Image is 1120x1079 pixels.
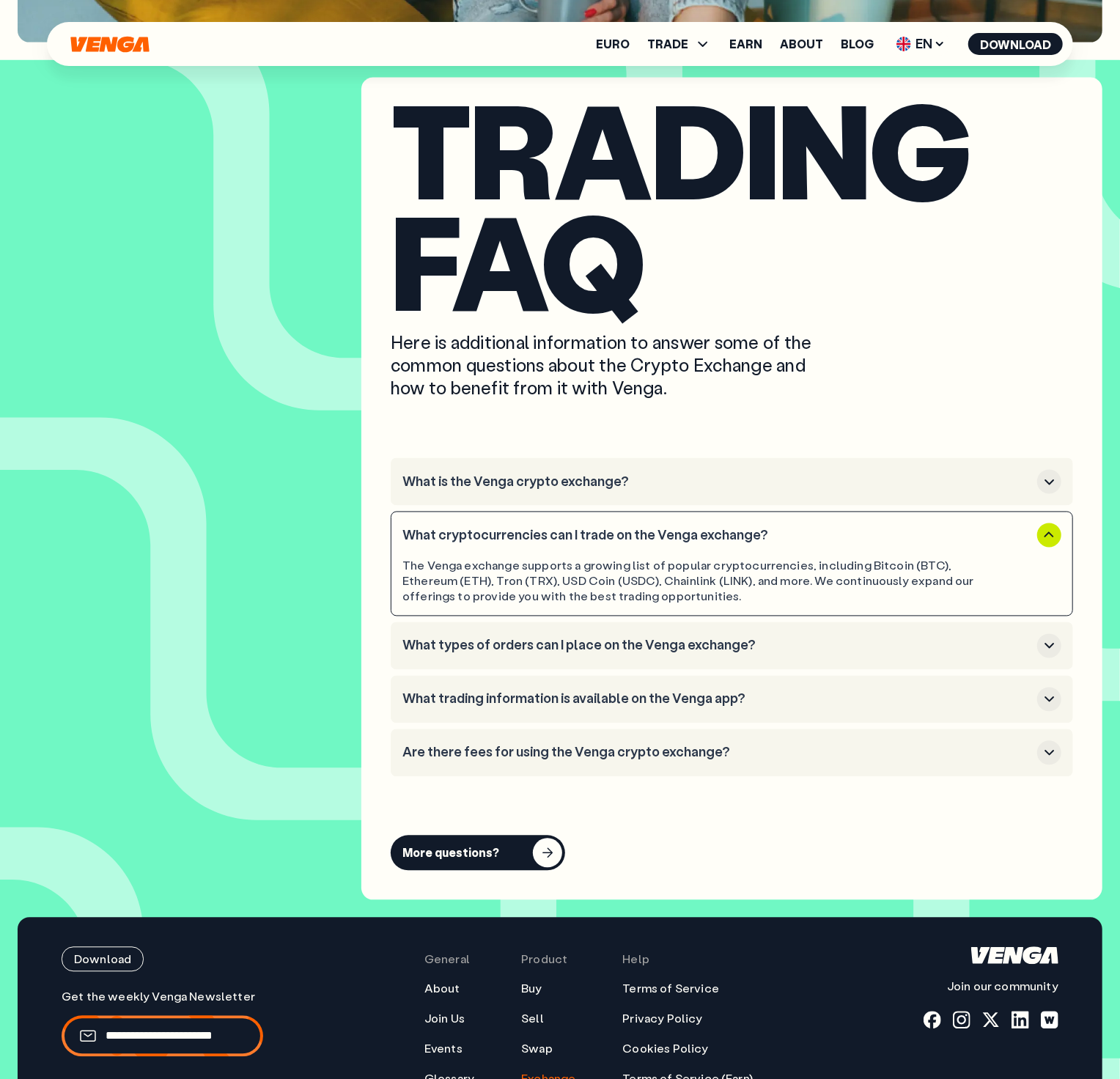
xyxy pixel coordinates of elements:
button: Download [62,947,144,972]
h3: What is the Venga crypto exchange? [402,474,1031,490]
button: Are there fees for using the Venga crypto exchange? [402,741,1061,765]
button: Download [968,33,1063,55]
a: fb [924,1012,941,1029]
p: Get the weekly Venga Newsletter [62,990,263,1005]
h3: What trading information is available on the Venga app? [402,691,1031,707]
span: TRADE [647,35,712,53]
a: Earn [729,38,762,50]
button: What cryptocurrencies can I trade on the Venga exchange? [402,523,1061,548]
a: About [424,982,460,997]
a: Terms of Service [623,982,720,997]
span: Help [623,952,650,968]
button: What is the Venga crypto exchange? [402,470,1061,494]
span: Product [521,952,567,968]
a: Blog [841,38,874,50]
a: Privacy Policy [623,1012,703,1027]
button: What trading information is available on the Venga app? [402,688,1061,712]
div: More questions? [402,846,499,861]
p: Here is additional information to answer some of the common questions about the Crypto Exchange a... [391,331,838,400]
span: General [424,952,470,968]
a: instagram [953,1012,970,1029]
p: Join our community [924,979,1058,995]
a: Download [62,947,263,972]
a: Join Us [424,1012,465,1027]
span: TRADE [647,38,688,50]
svg: Home [971,947,1058,965]
a: Swap [521,1042,553,1057]
a: Euro [596,38,630,50]
a: About [780,38,823,50]
a: warpcast [1041,1012,1058,1029]
h3: What cryptocurrencies can I trade on the Venga exchange? [402,528,1031,544]
img: flag-uk [896,37,911,51]
span: EN [891,32,951,56]
button: More questions? [391,836,565,871]
a: linkedin [1012,1012,1029,1029]
a: Buy [521,982,542,997]
svg: Home [69,36,151,53]
div: The Venga exchange supports a growing list of popular cryptocurrencies, including Bitcoin (BTC), ... [402,559,979,604]
a: x [982,1012,1000,1029]
h3: Are there fees for using the Venga crypto exchange? [402,745,1031,761]
a: Cookies Policy [623,1042,709,1057]
button: What types of orders can I place on the Venga exchange? [402,634,1061,658]
a: Events [424,1042,463,1057]
a: Sell [521,1012,544,1027]
h3: What types of orders can I place on the Venga exchange? [402,638,1031,654]
h2: trading FAQ [391,92,1073,317]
